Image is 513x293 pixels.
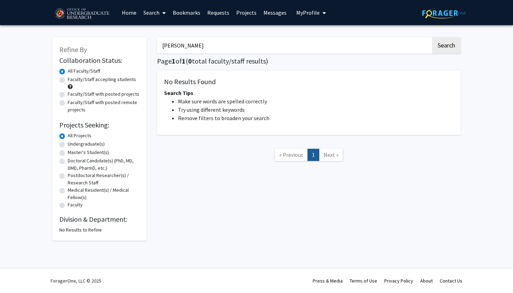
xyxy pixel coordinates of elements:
span: Search Tips [164,89,193,96]
img: University of Maryland Logo [52,5,111,23]
label: All Projects [68,132,91,139]
span: My Profile [296,9,320,16]
label: Medical Resident(s) / Medical Fellow(s) [68,186,140,201]
iframe: Chat [5,262,30,288]
h2: Collaboration Status: [59,56,140,65]
h5: No Results Found [164,78,454,86]
a: Search [140,0,169,25]
a: Press & Media [313,278,343,284]
nav: Page navigation [157,142,461,170]
h2: Division & Department: [59,215,140,224]
div: No Results to Refine [59,226,140,234]
label: Doctoral Candidate(s) (PhD, MD, DMD, PharmD, etc.) [68,157,140,172]
span: Next » [324,151,339,158]
a: Next Page [319,149,343,161]
div: ForagerOne, LLC © 2025 [51,269,101,293]
button: Search [432,37,461,53]
a: Messages [260,0,290,25]
li: Try using different keywords [178,105,454,114]
a: Previous Page [275,149,308,161]
a: 1 [307,149,319,161]
img: ForagerOne Logo [422,8,466,19]
h1: Page of ( total faculty/staff results) [157,57,461,65]
span: 1 [172,57,176,65]
a: Projects [233,0,260,25]
a: Terms of Use [350,278,377,284]
span: « Previous [279,151,303,158]
span: 1 [182,57,186,65]
a: Bookmarks [169,0,204,25]
span: 0 [188,57,192,65]
a: Privacy Policy [384,278,413,284]
label: Faculty [68,201,83,208]
li: Make sure words are spelled correctly [178,97,454,105]
label: Undergraduate(s) [68,140,105,148]
label: All Faculty/Staff [68,67,100,75]
label: Faculty/Staff accepting students [68,76,136,83]
input: Search Keywords [157,37,431,53]
label: Master's Student(s) [68,149,109,156]
span: Refine By [59,45,87,54]
a: About [420,278,433,284]
a: Contact Us [440,278,462,284]
h2: Projects Seeking: [59,121,140,129]
label: Postdoctoral Researcher(s) / Research Staff [68,172,140,186]
label: Faculty/Staff with posted remote projects [68,99,140,113]
a: Home [118,0,140,25]
label: Faculty/Staff with posted projects [68,90,139,98]
li: Remove filters to broaden your search [178,114,454,122]
a: Requests [204,0,233,25]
